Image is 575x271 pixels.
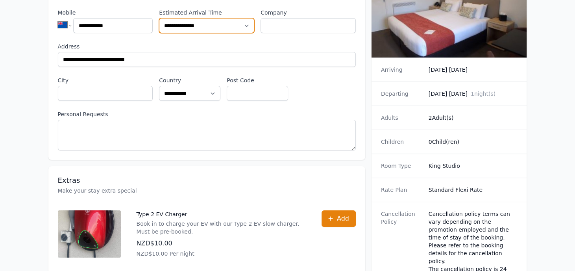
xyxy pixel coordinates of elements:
dd: [DATE] [DATE] [429,66,518,74]
dt: Adults [381,114,422,122]
p: Book in to charge your EV with our Type 2 EV slow charger. Must be pre-booked. [137,220,306,236]
p: Type 2 EV Charger [137,210,306,218]
dt: Departing [381,90,422,98]
p: Make your stay extra special [58,187,356,195]
label: Country [159,76,220,84]
label: Estimated Arrival Time [159,9,254,17]
dt: Room Type [381,162,422,170]
dd: [DATE] [DATE] [429,90,518,98]
p: NZD$10.00 [137,239,306,248]
span: 1 night(s) [471,91,495,97]
p: NZD$10.00 Per night [137,250,306,258]
label: City [58,76,153,84]
label: Mobile [58,9,153,17]
dd: 0 Child(ren) [429,138,518,146]
dt: Rate Plan [381,186,422,194]
label: Address [58,43,356,50]
dd: 2 Adult(s) [429,114,518,122]
button: Add [322,210,356,227]
dt: Arriving [381,66,422,74]
img: Type 2 EV Charger [58,210,121,258]
label: Company [261,9,356,17]
dt: Children [381,138,422,146]
h3: Extras [58,176,356,185]
label: Personal Requests [58,110,356,118]
dd: Standard Flexi Rate [429,186,518,194]
dd: King Studio [429,162,518,170]
span: Add [337,214,349,223]
label: Post Code [227,76,288,84]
